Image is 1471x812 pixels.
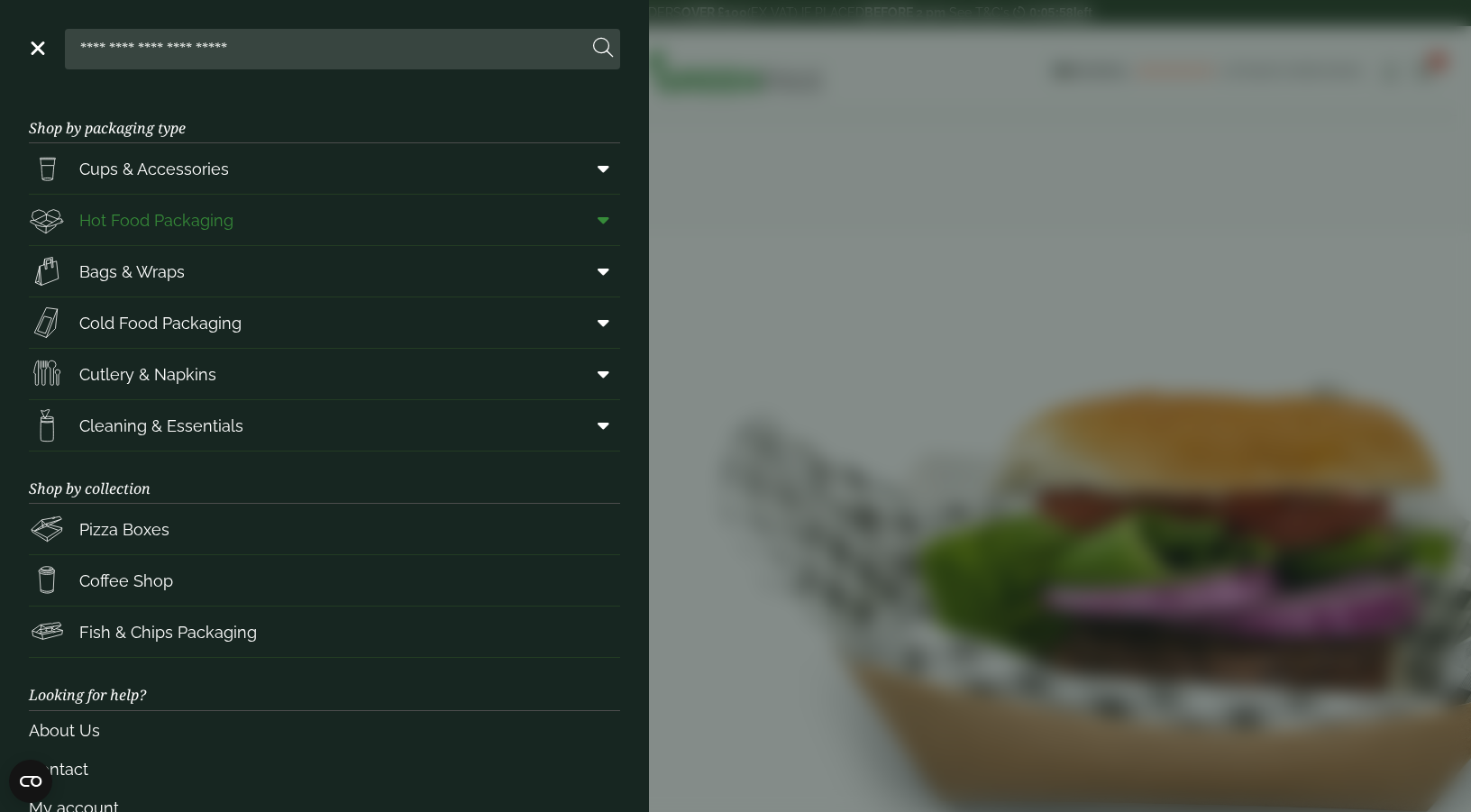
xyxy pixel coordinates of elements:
img: open-wipe.svg [29,407,65,443]
img: Sandwich_box.svg [29,305,65,341]
h3: Shop by collection [29,452,620,504]
span: Cleaning & Essentials [79,414,243,438]
a: About Us [29,711,620,750]
a: Pizza Boxes [29,504,620,554]
a: Fish & Chips Packaging [29,607,620,657]
span: Pizza Boxes [79,517,169,542]
a: Cups & Accessories [29,143,620,194]
a: Coffee Shop [29,555,620,606]
span: Fish & Chips Packaging [79,620,257,644]
img: PintNhalf_cup.svg [29,151,65,187]
span: Cups & Accessories [79,157,229,181]
a: Cutlery & Napkins [29,349,620,399]
h3: Shop by packaging type [29,91,620,143]
a: Hot Food Packaging [29,195,620,245]
span: Cutlery & Napkins [79,362,216,387]
a: Cleaning & Essentials [29,400,620,451]
img: Cutlery.svg [29,356,65,392]
img: HotDrink_paperCup.svg [29,562,65,598]
img: Pizza_boxes.svg [29,511,65,547]
img: Deli_box.svg [29,202,65,238]
a: Cold Food Packaging [29,297,620,348]
img: Paper_carriers.svg [29,253,65,289]
img: FishNchip_box.svg [29,614,65,650]
span: Hot Food Packaging [79,208,233,233]
a: Contact [29,750,620,789]
a: Bags & Wraps [29,246,620,297]
button: Open CMP widget [9,760,52,803]
span: Bags & Wraps [79,260,185,284]
span: Cold Food Packaging [79,311,242,335]
h3: Looking for help? [29,658,620,710]
span: Coffee Shop [79,569,173,593]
